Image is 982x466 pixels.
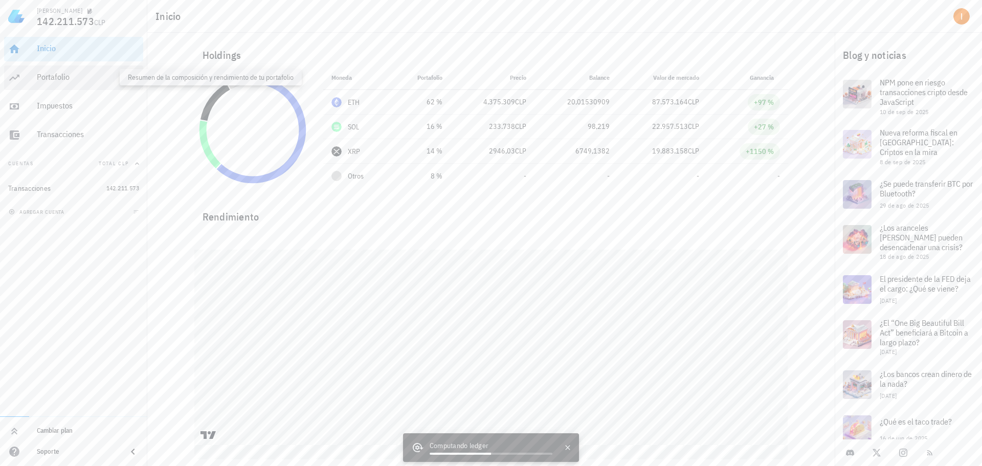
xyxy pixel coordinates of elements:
span: ¿Se puede transferir BTC por Bluetooth? [880,179,973,198]
a: El presidente de la FED deja el cargo: ¿Qué se viene? [DATE] [835,267,982,312]
span: ¿Qué es el taco trade? [880,416,952,427]
span: - [697,171,699,181]
div: 20,01530909 [543,97,610,107]
div: Holdings [194,39,788,72]
div: Blog y noticias [835,39,982,72]
h1: Inicio [155,8,185,25]
div: +1150 % [746,146,774,157]
span: [DATE] [880,392,897,400]
div: XRP-icon [331,146,342,157]
div: Cambiar plan [37,427,139,435]
a: Inicio [4,37,143,61]
a: Transacciones [4,123,143,147]
span: 8 de sep de 2025 [880,158,925,166]
span: Otros [348,171,364,182]
div: Inicio [37,43,139,53]
div: Computando ledger [430,440,552,453]
a: ¿Qué es el taco trade? 16 de jun de 2025 [835,407,982,452]
div: 8 % [400,171,442,182]
span: CLP [688,97,699,106]
span: 16 de jun de 2025 [880,434,928,442]
a: Charting by TradingView [199,430,217,440]
a: ¿El “One Big Beautiful Bill Act” beneficiará a Bitcoin a largo plazo? [DATE] [835,312,982,362]
span: ¿El “One Big Beautiful Bill Act” beneficiará a Bitcoin a largo plazo? [880,318,968,347]
a: NPM pone en riesgo transacciones cripto desde JavaScript 10 de sep de 2025 [835,72,982,122]
span: 18 de ago de 2025 [880,253,929,260]
div: Rendimiento [194,201,788,225]
span: - [607,171,610,181]
span: CLP [688,122,699,131]
span: 4.375.309 [483,97,515,106]
span: 10 de sep de 2025 [880,108,929,116]
div: SOL [348,122,360,132]
th: Portafolio [392,65,451,90]
span: - [524,171,526,181]
div: ETH-icon [331,97,342,107]
div: 14 % [400,146,442,157]
div: Transacciones [8,184,51,193]
button: agregar cuenta [6,207,69,217]
span: [DATE] [880,297,897,304]
span: Nueva reforma fiscal en [GEOGRAPHIC_DATA]: Criptos en la mira [880,127,957,157]
div: [PERSON_NAME] [37,7,82,15]
span: Total CLP [99,160,129,167]
div: Soporte [37,448,119,456]
div: ETH [348,97,360,107]
span: ¿Los aranceles [PERSON_NAME] pueden desencadenar una crisis? [880,223,963,252]
span: CLP [515,122,526,131]
th: Moneda [323,65,392,90]
div: Impuestos [37,101,139,110]
img: LedgiFi [8,8,25,25]
a: Impuestos [4,94,143,119]
span: 142.211.573 [106,184,139,192]
span: ¿Los bancos crean dinero de la nada? [880,369,972,389]
div: 6749,1382 [543,146,610,157]
a: ¿Los aranceles [PERSON_NAME] pueden desencadenar una crisis? 18 de ago de 2025 [835,217,982,267]
div: 98,219 [543,121,610,132]
span: CLP [688,146,699,156]
div: Transacciones [37,129,139,139]
div: +27 % [754,122,774,132]
div: Portafolio [37,72,139,82]
span: 19.883.158 [652,146,688,156]
span: NPM pone en riesgo transacciones cripto desde JavaScript [880,77,968,107]
a: Portafolio [4,65,143,90]
span: 29 de ago de 2025 [880,202,929,209]
th: Valor de mercado [618,65,708,90]
span: - [777,171,780,181]
th: Precio [451,65,534,90]
th: Balance [534,65,618,90]
a: ¿Se puede transferir BTC por Bluetooth? 29 de ago de 2025 [835,172,982,217]
span: CLP [515,146,526,156]
span: 22.957.513 [652,122,688,131]
span: [DATE] [880,348,897,356]
a: Transacciones 142.211.573 [4,176,143,201]
a: ¿Los bancos crean dinero de la nada? [DATE] [835,362,982,407]
span: CLP [515,97,526,106]
button: CuentasTotal CLP [4,151,143,176]
div: 16 % [400,121,442,132]
span: 2946,03 [489,146,515,156]
div: SOL-icon [331,122,342,132]
div: avatar [953,8,970,25]
span: 142.211.573 [37,14,94,28]
span: 87.573.164 [652,97,688,106]
a: Nueva reforma fiscal en [GEOGRAPHIC_DATA]: Criptos en la mira 8 de sep de 2025 [835,122,982,172]
span: CLP [94,18,106,27]
span: El presidente de la FED deja el cargo: ¿Qué se viene? [880,274,971,294]
div: XRP [348,146,361,157]
span: 233.738 [489,122,515,131]
span: agregar cuenta [11,209,64,215]
div: 62 % [400,97,442,107]
span: Ganancia [750,74,780,81]
div: +97 % [754,97,774,107]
